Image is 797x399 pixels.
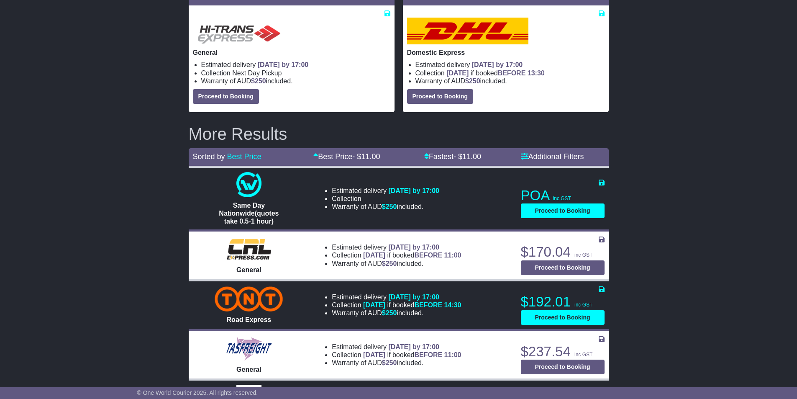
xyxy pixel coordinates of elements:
span: if booked [363,351,461,358]
li: Collection [332,301,461,309]
li: Warranty of AUD included. [332,309,461,317]
img: One World Courier: Same Day Nationwide(quotes take 0.5-1 hour) [236,172,261,197]
span: 250 [386,260,397,267]
p: General [193,49,390,57]
span: [DATE] by 17:00 [388,343,439,350]
span: [DATE] by 17:00 [388,293,439,301]
li: Warranty of AUD included. [332,359,461,367]
button: Proceed to Booking [521,203,605,218]
h2: More Results [189,125,609,143]
span: 11:00 [444,351,461,358]
span: 250 [469,77,480,85]
span: Road Express [227,316,272,323]
span: [DATE] [363,301,385,309]
span: 14:30 [444,301,461,309]
span: $ [382,203,397,210]
p: Domestic Express [407,49,605,57]
span: $ [465,77,480,85]
span: 11.00 [462,152,481,161]
img: TNT Domestic: Road Express [215,286,283,311]
span: [DATE] [363,252,385,259]
a: Best Price [227,152,261,161]
p: $237.54 [521,343,605,360]
span: 11.00 [361,152,380,161]
span: [DATE] [446,70,469,77]
span: BEFORE [414,252,442,259]
span: Same Day Nationwide(quotes take 0.5-1 hour) [219,202,279,225]
span: - $ [454,152,481,161]
span: $ [382,260,397,267]
li: Collection [332,351,461,359]
a: Additional Filters [521,152,584,161]
li: Collection [415,69,605,77]
span: General [236,366,261,373]
span: BEFORE [414,351,442,358]
span: if booked [363,301,461,309]
span: General [236,266,261,273]
img: CRL: General [222,237,277,262]
a: Fastest- $11.00 [424,152,481,161]
span: if booked [363,252,461,259]
span: [DATE] by 17:00 [472,61,523,68]
li: Warranty of AUD included. [201,77,390,85]
span: if booked [446,70,544,77]
span: [DATE] by 17:00 [258,61,309,68]
p: $192.01 [521,293,605,310]
span: 250 [386,359,397,366]
span: $ [382,309,397,317]
img: DHL: Domestic Express [407,18,528,44]
li: Estimated delivery [332,293,461,301]
span: - $ [352,152,380,161]
span: inc GST [553,196,571,201]
span: inc GST [574,302,592,308]
span: [DATE] [363,351,385,358]
li: Estimated delivery [415,61,605,69]
span: BEFORE [414,301,442,309]
li: Warranty of AUD included. [332,203,439,211]
button: Proceed to Booking [193,89,259,104]
span: [DATE] by 17:00 [388,187,439,194]
span: inc GST [574,352,592,358]
span: 11:00 [444,252,461,259]
span: BEFORE [498,70,526,77]
span: $ [251,77,266,85]
li: Warranty of AUD included. [332,260,461,268]
button: Proceed to Booking [521,360,605,374]
button: Proceed to Booking [521,260,605,275]
li: Collection [201,69,390,77]
button: Proceed to Booking [521,310,605,325]
span: [DATE] by 17:00 [388,244,439,251]
button: Proceed to Booking [407,89,473,104]
span: © One World Courier 2025. All rights reserved. [137,389,258,396]
span: Next Day Pickup [232,70,282,77]
li: Collection [332,195,439,203]
span: 250 [255,77,266,85]
li: Warranty of AUD included. [415,77,605,85]
span: Sorted by [193,152,225,161]
a: Best Price- $11.00 [313,152,380,161]
li: Estimated delivery [332,187,439,195]
span: 250 [386,203,397,210]
img: HiTrans (Machship): General [193,18,284,44]
li: Estimated delivery [332,343,461,351]
li: Estimated delivery [201,61,390,69]
p: POA [521,187,605,204]
li: Collection [332,251,461,259]
img: Tasfreight: General [225,336,273,361]
span: 250 [386,309,397,317]
span: inc GST [574,252,592,258]
li: Estimated delivery [332,243,461,251]
span: $ [382,359,397,366]
p: $170.04 [521,244,605,260]
span: 13:30 [528,70,545,77]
